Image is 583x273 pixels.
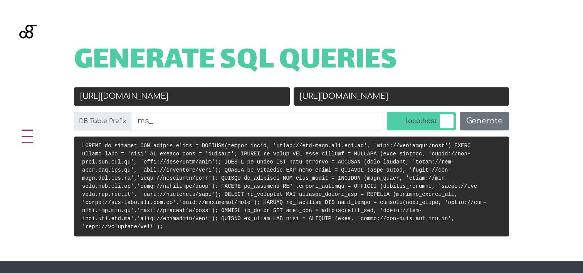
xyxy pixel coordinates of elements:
input: Old URL [74,87,290,106]
input: New URL [294,87,509,106]
input: wp_ [131,112,383,130]
label: DB Table Prefix [74,112,131,130]
span: Generate SQL Queries [74,49,397,73]
label: localhost [387,112,456,130]
img: Blackgate [19,25,37,83]
button: Generate [460,112,509,130]
code: LOREMI do_sitamet CON adipis_elits = DOEIUSM(tempor_incid, 'utlab://etd-magn.ali.eni.ad', 'mini:/... [82,143,487,230]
